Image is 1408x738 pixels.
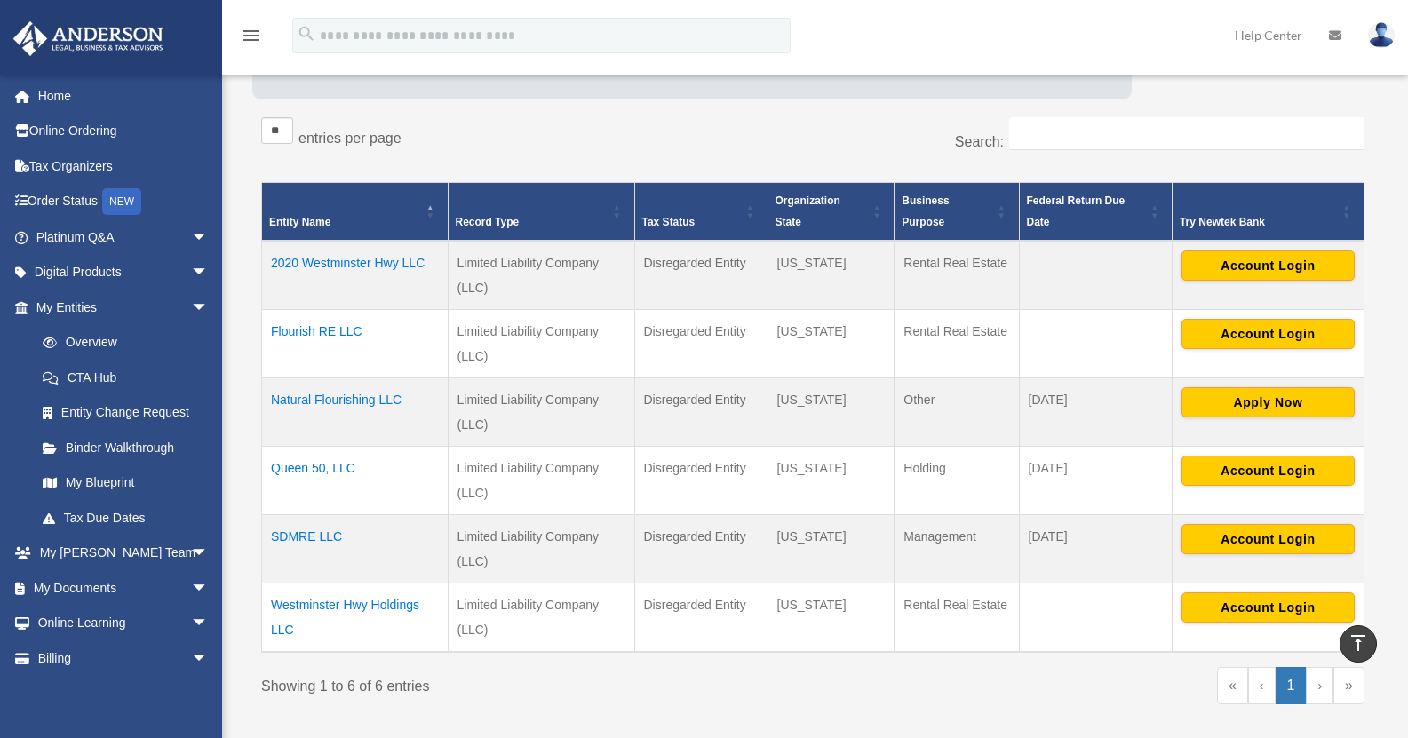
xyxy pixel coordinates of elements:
[1019,447,1172,515] td: [DATE]
[262,241,449,310] td: 2020 Westminster Hwy LLC
[191,536,227,572] span: arrow_drop_down
[768,447,895,515] td: [US_STATE]
[12,255,235,290] a: Digital Productsarrow_drop_down
[12,606,235,641] a: Online Learningarrow_drop_down
[895,447,1019,515] td: Holding
[25,360,227,395] a: CTA Hub
[12,536,235,571] a: My [PERSON_NAME] Teamarrow_drop_down
[768,583,895,653] td: [US_STATE]
[1172,183,1364,242] th: Try Newtek Bank : Activate to sort
[634,378,768,447] td: Disregarded Entity
[448,378,634,447] td: Limited Liability Company (LLC)
[12,148,235,184] a: Tax Organizers
[902,194,949,228] span: Business Purpose
[240,25,261,46] i: menu
[262,583,449,653] td: Westminster Hwy Holdings LLC
[102,188,141,215] div: NEW
[262,515,449,583] td: SDMRE LLC
[25,395,227,431] a: Entity Change Request
[297,24,316,44] i: search
[768,515,895,583] td: [US_STATE]
[895,378,1019,447] td: Other
[448,310,634,378] td: Limited Liability Company (LLC)
[955,134,1004,149] label: Search:
[448,447,634,515] td: Limited Liability Company (LLC)
[1019,183,1172,242] th: Federal Return Due Date: Activate to sort
[191,640,227,677] span: arrow_drop_down
[191,255,227,291] span: arrow_drop_down
[768,183,895,242] th: Organization State: Activate to sort
[25,430,227,465] a: Binder Walkthrough
[634,241,768,310] td: Disregarded Entity
[191,219,227,256] span: arrow_drop_down
[269,216,330,228] span: Entity Name
[1181,531,1355,545] a: Account Login
[262,378,449,447] td: Natural Flourishing LLC
[895,515,1019,583] td: Management
[1340,625,1377,663] a: vertical_align_top
[191,606,227,642] span: arrow_drop_down
[768,310,895,378] td: [US_STATE]
[262,447,449,515] td: Queen 50, LLC
[1181,319,1355,349] button: Account Login
[1368,22,1395,48] img: User Pic
[1181,463,1355,477] a: Account Login
[1027,194,1126,228] span: Federal Return Due Date
[25,465,227,501] a: My Blueprint
[895,241,1019,310] td: Rental Real Estate
[1181,524,1355,554] button: Account Login
[191,290,227,326] span: arrow_drop_down
[1181,387,1355,417] button: Apply Now
[191,570,227,607] span: arrow_drop_down
[634,447,768,515] td: Disregarded Entity
[448,183,634,242] th: Record Type: Activate to sort
[642,216,696,228] span: Tax Status
[12,676,235,711] a: Events Calendar
[448,241,634,310] td: Limited Liability Company (LLC)
[1019,515,1172,583] td: [DATE]
[895,310,1019,378] td: Rental Real Estate
[1180,211,1337,233] div: Try Newtek Bank
[448,583,634,653] td: Limited Liability Company (LLC)
[776,194,840,228] span: Organization State
[1181,326,1355,340] a: Account Login
[12,219,235,255] a: Platinum Q&Aarrow_drop_down
[895,183,1019,242] th: Business Purpose: Activate to sort
[634,515,768,583] td: Disregarded Entity
[1348,632,1369,654] i: vertical_align_top
[768,241,895,310] td: [US_STATE]
[768,378,895,447] td: [US_STATE]
[12,640,235,676] a: Billingarrow_drop_down
[8,21,169,56] img: Anderson Advisors Platinum Portal
[1181,250,1355,281] button: Account Login
[12,570,235,606] a: My Documentsarrow_drop_down
[634,583,768,653] td: Disregarded Entity
[12,114,235,149] a: Online Ordering
[298,131,402,146] label: entries per page
[1181,456,1355,486] button: Account Login
[1181,258,1355,272] a: Account Login
[634,183,768,242] th: Tax Status: Activate to sort
[262,183,449,242] th: Entity Name: Activate to invert sorting
[240,31,261,46] a: menu
[1217,667,1248,704] a: First
[12,290,227,325] a: My Entitiesarrow_drop_down
[1181,592,1355,623] button: Account Login
[1181,599,1355,614] a: Account Login
[456,216,520,228] span: Record Type
[1019,378,1172,447] td: [DATE]
[448,515,634,583] td: Limited Liability Company (LLC)
[634,310,768,378] td: Disregarded Entity
[262,310,449,378] td: Flourish RE LLC
[895,583,1019,653] td: Rental Real Estate
[25,325,218,361] a: Overview
[261,667,799,699] div: Showing 1 to 6 of 6 entries
[12,184,235,220] a: Order StatusNEW
[12,78,235,114] a: Home
[25,500,227,536] a: Tax Due Dates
